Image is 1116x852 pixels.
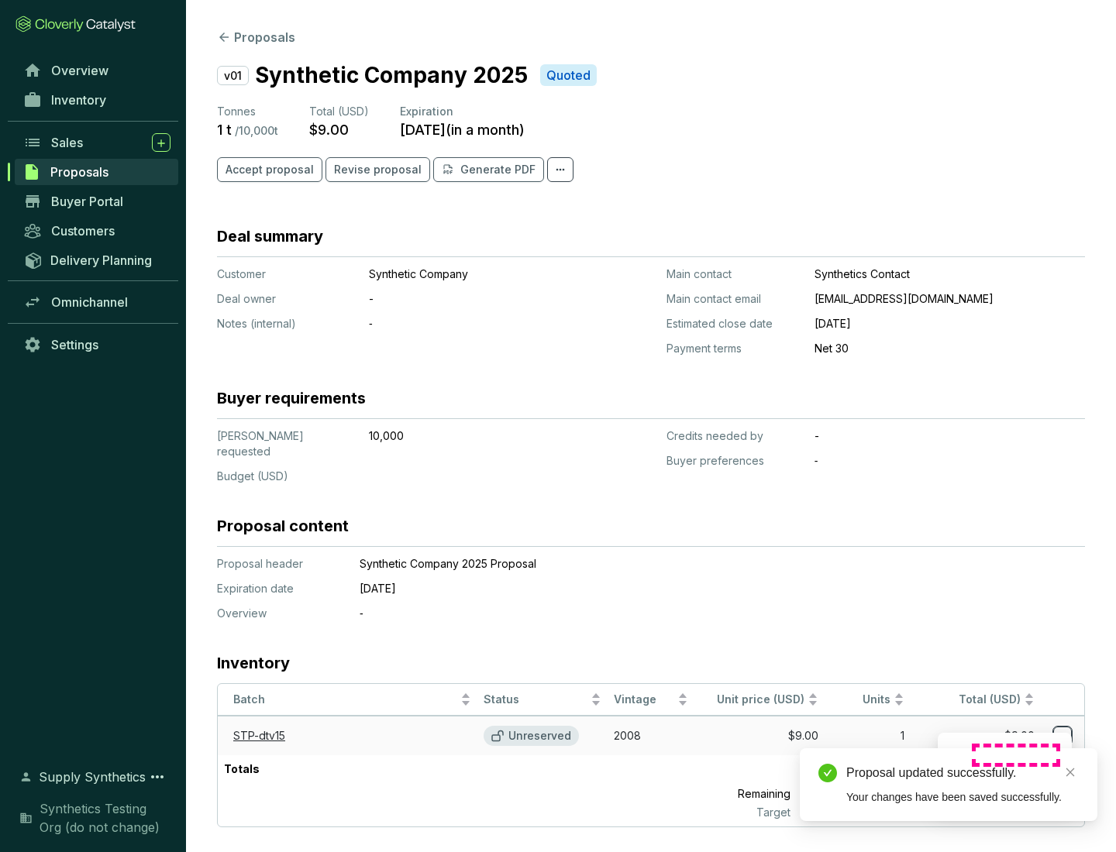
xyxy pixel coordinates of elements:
h3: Inventory [217,652,290,674]
span: Sales [51,135,83,150]
h3: Buyer requirements [217,387,366,409]
p: 10,000 [369,428,578,444]
span: Total (USD) [959,692,1021,706]
p: ‐ [815,453,1085,469]
a: Delivery Planning [15,247,178,273]
span: Synthetics Testing Org (do not change) [40,799,170,837]
a: Customers [15,218,178,244]
span: Omnichannel [51,294,128,310]
a: STP-dtv15 [233,729,285,742]
p: Quoted [546,67,591,84]
p: - [369,291,578,307]
p: Synthetic Company 2025 [255,59,528,91]
p: Notes (internal) [217,316,356,332]
p: Totals [218,755,266,783]
a: Sales [15,129,178,156]
a: Settings [15,332,178,358]
p: Payment terms [666,341,802,356]
p: Unreserved [508,729,571,743]
p: 10,000 t [797,805,911,820]
td: $9.00 [911,716,1041,755]
p: [DATE] [360,581,1011,596]
p: Synthetic Company [369,266,578,282]
p: [DATE] [815,316,1085,332]
p: ‐ [360,606,1011,621]
p: Deal owner [217,291,356,307]
p: / 10,000 t [235,124,278,138]
span: Revise proposal [334,162,422,177]
span: Units [831,692,891,707]
p: Tonnes [217,104,278,119]
span: Settings [51,337,98,352]
p: Estimated close date [666,316,802,332]
p: Expiration [400,104,525,119]
p: v01 [217,66,249,85]
h3: Deal summary [217,225,323,247]
td: 2008 [608,716,694,755]
p: Buyer preferences [666,453,802,469]
p: 1 t [796,755,910,783]
h3: Proposal content [217,515,349,537]
span: Vintage [614,692,674,707]
p: [DATE] ( in a month ) [400,121,525,139]
a: Buyer Portal [15,188,178,215]
a: Close [1062,764,1079,781]
span: Buyer Portal [51,194,123,209]
a: Omnichannel [15,289,178,315]
span: Inventory [51,92,106,108]
p: $9.00 [309,121,349,139]
p: Remaining [669,783,797,805]
p: Generate PDF [460,162,536,177]
button: Proposals [217,28,295,46]
p: - [815,428,1085,444]
button: Generate PDF [433,157,544,182]
p: Proposal header [217,556,341,572]
span: Unit price (USD) [717,692,804,706]
div: Proposal updated successfully. [846,764,1079,782]
span: Accept proposal [226,162,314,177]
p: Main contact email [666,291,802,307]
span: close [1065,767,1076,778]
span: Customers [51,223,115,239]
p: Synthetics Contact [815,266,1085,282]
td: 1 [825,716,911,755]
a: Overview [15,57,178,84]
p: Credits needed by [666,428,802,444]
div: Your changes have been saved successfully. [846,788,1079,806]
span: Supply Synthetics [39,768,146,786]
p: ‐ [369,316,578,332]
button: Revise proposal [325,157,430,182]
span: Status [484,692,587,707]
p: Expiration date [217,581,341,596]
button: Accept proposal [217,157,322,182]
p: 1 t [217,121,232,139]
span: Delivery Planning [50,253,152,268]
th: Status [477,684,608,716]
th: Units [825,684,911,716]
a: Inventory [15,87,178,113]
p: [PERSON_NAME] requested [217,428,356,459]
p: Reserve credits [972,747,1056,763]
p: Synthetic Company 2025 Proposal [360,556,1011,572]
p: Overview [217,606,341,621]
span: Budget (USD) [217,469,288,483]
td: $9.00 [694,716,825,755]
p: Main contact [666,266,802,282]
p: [EMAIL_ADDRESS][DOMAIN_NAME] [815,291,1085,307]
p: 9,999 t [797,783,911,805]
th: Vintage [608,684,694,716]
p: Target [669,805,797,820]
th: Batch [218,684,477,716]
span: Proposals [50,164,108,180]
span: check-circle [818,764,837,782]
a: Proposals [15,159,178,185]
span: Batch [233,692,457,707]
p: Net 30 [815,341,1085,356]
p: Customer [217,266,356,282]
span: Overview [51,63,108,78]
span: Total (USD) [309,105,369,118]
